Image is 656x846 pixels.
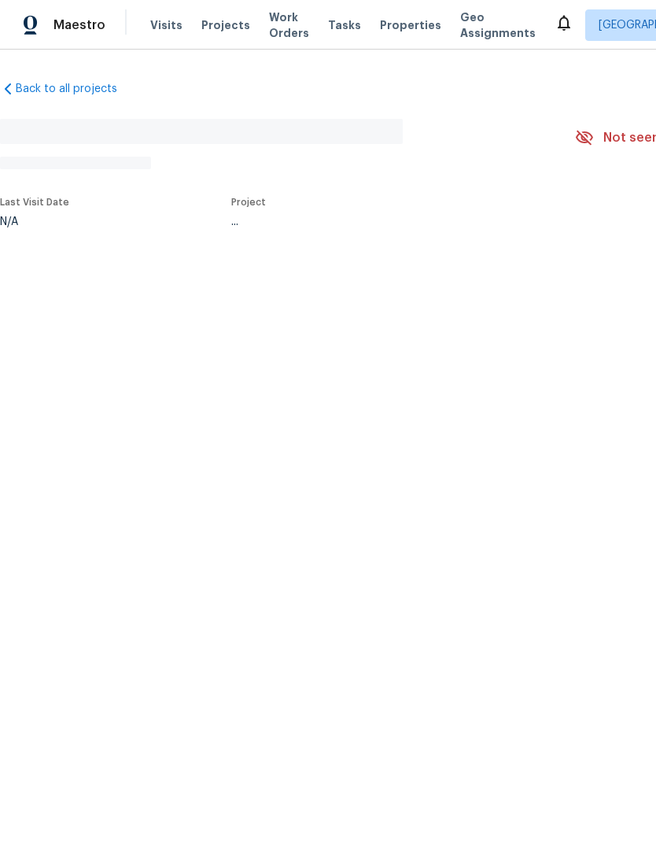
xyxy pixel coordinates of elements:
[380,17,441,33] span: Properties
[150,17,182,33] span: Visits
[269,9,309,41] span: Work Orders
[231,216,533,227] div: ...
[53,17,105,33] span: Maestro
[460,9,536,41] span: Geo Assignments
[328,20,361,31] span: Tasks
[231,198,266,207] span: Project
[201,17,250,33] span: Projects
